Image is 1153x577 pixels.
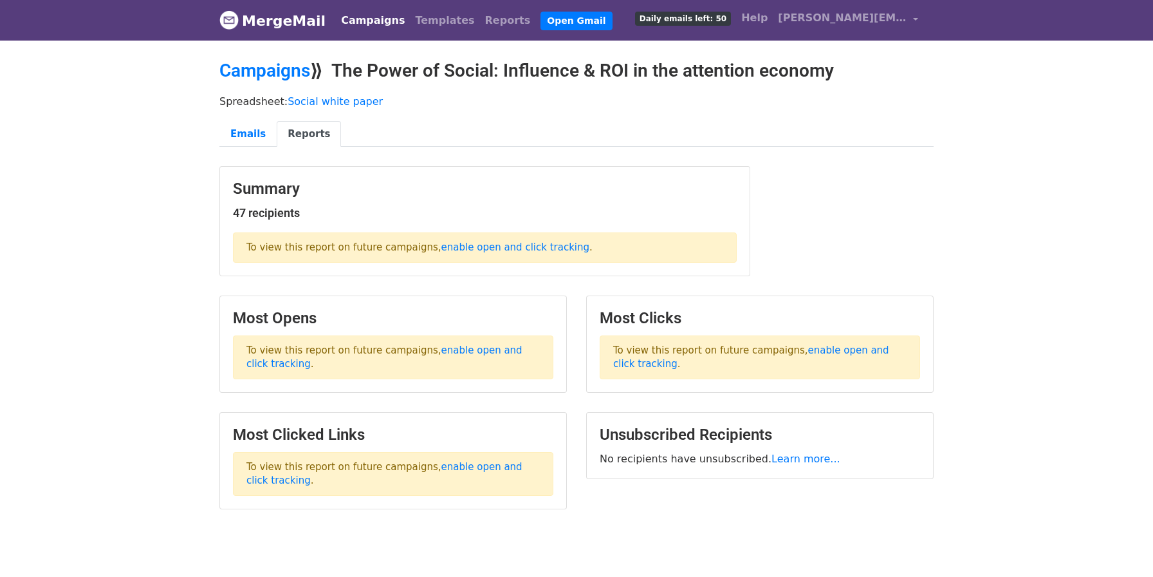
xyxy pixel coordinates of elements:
[600,336,920,379] p: To view this report on future campaigns, .
[277,121,341,147] a: Reports
[771,453,840,465] a: Learn more...
[219,10,239,30] img: MergeMail logo
[410,8,479,33] a: Templates
[233,232,737,263] p: To view this report on future campaigns, .
[630,5,736,31] a: Daily emails left: 50
[246,461,522,486] a: enable open and click tracking
[600,309,920,328] h3: Most Clicks
[635,12,731,26] span: Daily emails left: 50
[613,345,889,370] a: enable open and click tracking
[233,309,553,328] h3: Most Opens
[480,8,536,33] a: Reports
[246,345,522,370] a: enable open and click tracking
[336,8,410,33] a: Campaigns
[600,452,920,466] p: No recipients have unsubscribed.
[219,95,934,108] p: Spreadsheet:
[233,426,553,444] h3: Most Clicked Links
[778,10,907,26] span: [PERSON_NAME][EMAIL_ADDRESS][DOMAIN_NAME]
[233,206,737,220] h5: 47 recipients
[540,12,612,30] a: Open Gmail
[233,452,553,496] p: To view this report on future campaigns, .
[219,60,934,82] h2: ⟫ The Power of Social: Influence & ROI in the attention economy
[773,5,923,35] a: [PERSON_NAME][EMAIL_ADDRESS][DOMAIN_NAME]
[441,241,589,253] a: enable open and click tracking
[219,7,326,34] a: MergeMail
[233,336,553,379] p: To view this report on future campaigns, .
[736,5,773,31] a: Help
[600,426,920,444] h3: Unsubscribed Recipients
[288,95,383,108] a: Social white paper
[219,121,277,147] a: Emails
[233,180,737,198] h3: Summary
[219,60,310,81] a: Campaigns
